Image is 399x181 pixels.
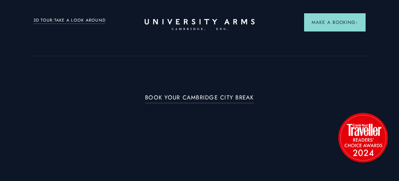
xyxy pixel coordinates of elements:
[312,19,358,26] span: Make a Booking
[334,109,391,166] img: image-2524eff8f0c5d55edbf694693304c4387916dea5-1501x1501-png
[145,19,255,31] a: Home
[33,17,106,24] a: 3D TOUR:TAKE A LOOK AROUND
[145,94,254,103] a: BOOK YOUR CAMBRIDGE CITY BREAK
[304,13,366,31] button: Make a BookingArrow icon
[355,21,358,24] img: Arrow icon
